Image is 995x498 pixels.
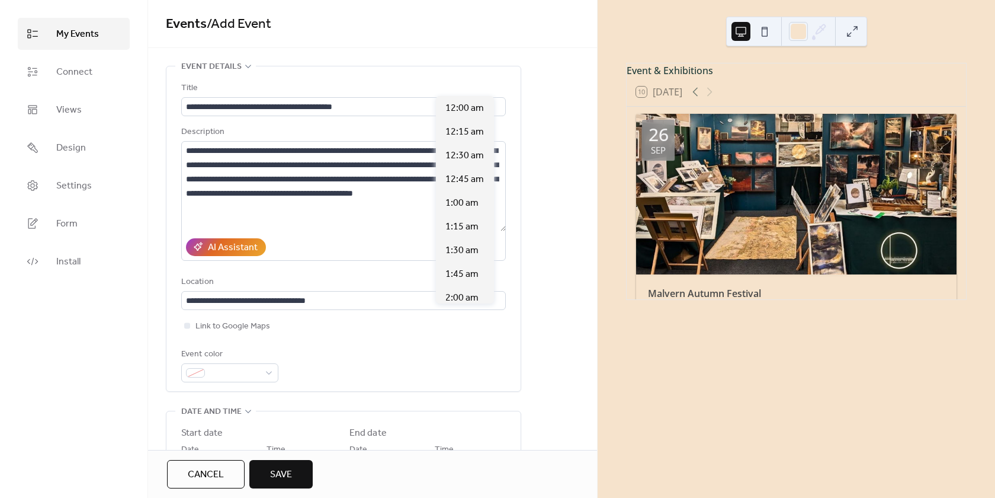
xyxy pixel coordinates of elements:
a: Settings [18,170,130,202]
span: / Add Event [207,11,271,37]
span: Event details [181,60,242,74]
a: Events [166,11,207,37]
span: 1:45 am [445,267,479,282]
span: Form [56,217,78,231]
span: 12:00 am [445,101,484,116]
a: Views [18,94,130,126]
button: Save [249,460,313,489]
span: Save [270,468,292,482]
span: 12:30 am [445,149,484,163]
div: Start date [181,426,223,440]
span: 1:00 am [445,196,479,210]
span: Date [181,443,199,457]
span: My Events [56,27,99,41]
span: 1:30 am [445,244,479,258]
button: Cancel [167,460,245,489]
span: 12:15 am [445,125,484,139]
div: Title [181,81,503,95]
div: Description [181,125,503,139]
span: 1:15 am [445,220,479,234]
span: Settings [56,179,92,193]
span: Time [435,443,454,457]
a: My Events [18,18,130,50]
a: Connect [18,56,130,88]
div: Event & Exhibitions [627,63,966,78]
a: Design [18,132,130,164]
button: AI Assistant [186,238,266,256]
span: Link to Google Maps [195,320,270,334]
a: Install [18,245,130,277]
a: Malvern Autumn Festival [648,287,761,300]
span: Install [56,255,81,269]
div: Location [181,275,503,289]
div: End date [349,426,387,440]
span: Date [349,443,367,457]
div: AI Assistant [208,241,258,255]
span: Design [56,141,86,155]
span: 12:45 am [445,173,484,187]
div: 26 [649,126,669,143]
a: Form [18,207,130,240]
div: Sep [651,146,666,155]
span: Connect [56,65,92,79]
span: Views [56,103,82,117]
span: 2:00 am [445,291,479,305]
span: Cancel [188,468,224,482]
span: Date and time [181,405,242,419]
span: Time [267,443,285,457]
div: Event color [181,347,276,362]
